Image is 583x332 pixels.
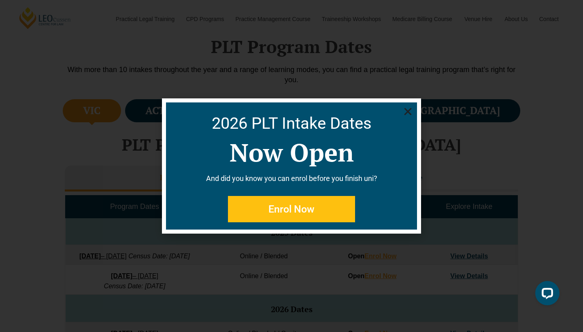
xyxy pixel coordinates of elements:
[230,136,354,169] a: Now Open
[228,196,355,222] a: Enrol Now
[529,278,563,312] iframe: LiveChat chat widget
[268,204,315,214] span: Enrol Now
[403,106,413,117] a: Close
[170,173,413,184] p: And did you know you can enrol before you finish uni?
[212,114,372,133] a: 2026 PLT Intake Dates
